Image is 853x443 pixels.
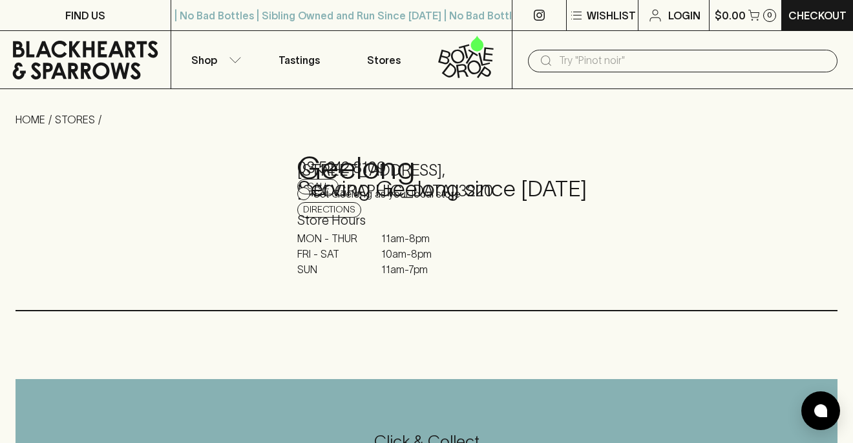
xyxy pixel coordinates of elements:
[367,52,401,68] p: Stores
[279,52,320,68] p: Tastings
[171,31,257,88] button: Shop
[668,8,700,23] p: Login
[767,12,772,19] p: 0
[788,8,847,23] p: Checkout
[559,50,827,71] input: Try "Pinot noir"
[55,114,95,125] a: STORES
[814,404,827,417] img: bubble-icon
[191,52,217,68] p: Shop
[342,31,427,88] a: Stores
[587,8,636,23] p: Wishlist
[65,8,105,23] p: FIND US
[16,114,45,125] a: HOME
[715,8,746,23] p: $0.00
[257,31,342,88] a: Tastings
